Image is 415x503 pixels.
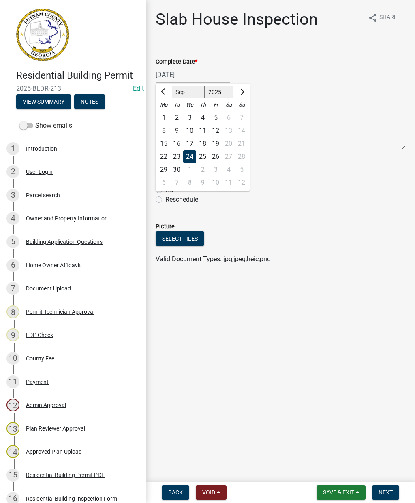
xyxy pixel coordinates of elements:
[202,489,215,496] span: Void
[26,472,105,478] div: Residential Building Permit PDF
[170,124,183,137] div: Tuesday, September 9, 2025
[6,328,19,341] div: 9
[26,146,57,151] div: Introduction
[196,163,209,176] div: 2
[26,332,53,338] div: LDP Check
[26,449,82,454] div: Approved Plan Upload
[157,163,170,176] div: Monday, September 29, 2025
[26,379,49,385] div: Payment
[156,231,204,246] button: Select files
[26,192,60,198] div: Parcel search
[170,111,183,124] div: 2
[26,356,54,361] div: County Fee
[6,142,19,155] div: 1
[183,137,196,150] div: Wednesday, September 17, 2025
[209,163,222,176] div: Friday, October 3, 2025
[170,124,183,137] div: 9
[74,99,105,105] wm-modal-confirm: Notes
[26,239,103,245] div: Building Application Questions
[209,111,222,124] div: Friday, September 5, 2025
[157,137,170,150] div: Monday, September 15, 2025
[16,85,130,92] span: 2025-BLDR-213
[183,137,196,150] div: 17
[157,111,170,124] div: Monday, September 1, 2025
[183,163,196,176] div: 1
[196,137,209,150] div: Thursday, September 18, 2025
[6,259,19,272] div: 6
[6,375,19,388] div: 11
[6,235,19,248] div: 5
[16,70,139,81] h4: Residential Building Permit
[159,85,169,98] button: Previous month
[196,150,209,163] div: Thursday, September 25, 2025
[16,99,71,105] wm-modal-confirm: Summary
[183,176,196,189] div: Wednesday, October 8, 2025
[156,59,197,65] label: Complete Date
[172,86,205,98] select: Select month
[317,485,366,500] button: Save & Exit
[209,137,222,150] div: 19
[157,111,170,124] div: 1
[379,13,397,23] span: Share
[6,399,19,411] div: 12
[26,215,108,221] div: Owner and Property Information
[209,111,222,124] div: 5
[168,489,183,496] span: Back
[26,169,53,175] div: User Login
[196,150,209,163] div: 25
[209,137,222,150] div: Friday, September 19, 2025
[157,98,170,111] div: Mo
[237,85,246,98] button: Next month
[209,124,222,137] div: 12
[26,426,85,431] div: Plan Reviewer Approval
[196,111,209,124] div: Thursday, September 4, 2025
[157,176,170,189] div: 6
[196,98,209,111] div: Th
[170,137,183,150] div: 16
[6,352,19,365] div: 10
[157,137,170,150] div: 15
[183,124,196,137] div: 10
[157,176,170,189] div: Monday, October 6, 2025
[6,469,19,482] div: 15
[16,9,69,61] img: Putnam County, Georgia
[26,262,81,268] div: Home Owner Affidavit
[209,98,222,111] div: Fr
[19,121,72,130] label: Show emails
[196,163,209,176] div: Thursday, October 2, 2025
[183,163,196,176] div: Wednesday, October 1, 2025
[368,13,378,23] i: share
[196,485,227,500] button: Void
[362,10,404,26] button: shareShare
[183,98,196,111] div: We
[156,66,230,83] input: mm/dd/yyyy
[196,176,209,189] div: Thursday, October 9, 2025
[209,176,222,189] div: Friday, October 10, 2025
[157,150,170,163] div: 22
[157,163,170,176] div: 29
[170,176,183,189] div: Tuesday, October 7, 2025
[6,445,19,458] div: 14
[162,485,189,500] button: Back
[6,282,19,295] div: 7
[196,124,209,137] div: Thursday, September 11, 2025
[183,111,196,124] div: Wednesday, September 3, 2025
[205,86,234,98] select: Select year
[196,176,209,189] div: 9
[156,10,318,29] h1: Slab House Inspection
[209,150,222,163] div: 26
[183,124,196,137] div: Wednesday, September 10, 2025
[196,124,209,137] div: 11
[170,137,183,150] div: Tuesday, September 16, 2025
[6,189,19,202] div: 3
[157,150,170,163] div: Monday, September 22, 2025
[156,255,271,263] span: Valid Document Types: jpg,jpeg,heic,png
[170,163,183,176] div: 30
[156,224,175,230] label: Picture
[235,98,248,111] div: Su
[6,165,19,178] div: 2
[170,98,183,111] div: Tu
[26,286,71,291] div: Document Upload
[157,124,170,137] div: Monday, September 8, 2025
[133,85,144,92] wm-modal-confirm: Edit Application Number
